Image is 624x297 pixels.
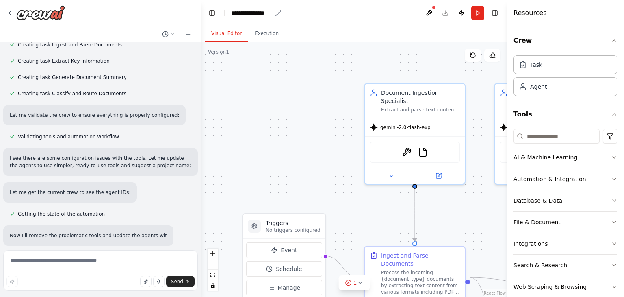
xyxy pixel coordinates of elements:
[489,7,500,19] button: Hide right sidebar
[381,107,460,113] div: Extract and parse text content from various document formats including PDFs, images, and text fil...
[159,29,178,39] button: Switch to previous chat
[18,41,122,48] span: Creating task Ingest and Parse Documents
[513,52,617,103] div: Crew
[18,74,127,81] span: Creating task Generate Document Summary
[513,8,547,18] h4: Resources
[416,171,461,181] button: Open in side panel
[208,259,218,270] button: zoom out
[513,212,617,233] button: File & Document
[381,89,460,105] div: Document Ingestion Specialist
[18,58,110,64] span: Creating task Extract Key Information
[278,284,301,292] span: Manage
[380,124,431,131] span: gemini-2.0-flash-exp
[513,153,577,162] div: AI & Machine Learning
[530,61,542,69] div: Task
[10,189,130,196] p: Let me get the current crew to see the agent IDs:
[208,49,229,55] div: Version 1
[513,190,617,211] button: Database & Data
[402,147,412,157] img: OCRTool
[325,252,359,282] g: Edge from triggers to fee2c7ec-bb7c-4f36-ae94-4bd582656ddd
[484,291,506,295] a: React Flow attribution
[513,103,617,126] button: Tools
[513,175,586,183] div: Automation & Integration
[18,133,119,140] span: Validating tools and automation workflow
[513,197,562,205] div: Database & Data
[513,218,561,226] div: File & Document
[206,7,218,19] button: Hide left sidebar
[411,180,419,241] g: Edge from 02e4bac7-894f-4200-8ac3-06e3850ed0a9 to fee2c7ec-bb7c-4f36-ae94-4bd582656ddd
[205,25,248,42] button: Visual Editor
[171,278,183,285] span: Send
[140,276,152,287] button: Upload files
[208,249,218,259] button: zoom in
[246,242,322,258] button: Event
[418,147,428,157] img: FileReadTool
[353,279,357,287] span: 1
[208,270,218,280] button: fit view
[513,240,548,248] div: Integrations
[381,251,460,268] div: Ingest and Parse Documents
[153,276,165,287] button: Click to speak your automation idea
[381,269,460,295] div: Process the incoming {document_type} documents by extracting text content from various formats in...
[208,280,218,291] button: toggle interactivity
[513,147,617,168] button: AI & Machine Learning
[166,276,195,287] button: Send
[208,249,218,291] div: React Flow controls
[18,211,105,217] span: Getting the state of the automation
[10,232,167,239] p: Now I'll remove the problematic tools and update the agents wit
[246,280,322,295] button: Manage
[530,83,547,91] div: Agent
[16,5,65,20] img: Logo
[281,246,297,254] span: Event
[246,261,322,277] button: Schedule
[10,155,191,169] p: I see there are some configuration issues with the tools. Let me update the agents to use simpler...
[513,29,617,52] button: Crew
[266,227,321,234] p: No triggers configured
[276,265,302,273] span: Schedule
[248,25,285,42] button: Execution
[231,9,282,17] nav: breadcrumb
[513,255,617,276] button: Search & Research
[6,276,18,287] button: Improve this prompt
[513,168,617,190] button: Automation & Integration
[18,90,126,97] span: Creating task Classify and Route Documents
[513,283,587,291] div: Web Scraping & Browsing
[364,83,466,185] div: Document Ingestion SpecialistExtract and parse text content from various document formats includi...
[182,29,195,39] button: Start a new chat
[513,261,567,269] div: Search & Research
[10,111,179,119] p: Let me validate the crew to ensure everything is properly configured:
[513,233,617,254] button: Integrations
[339,275,370,290] button: 1
[266,219,321,227] h3: Triggers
